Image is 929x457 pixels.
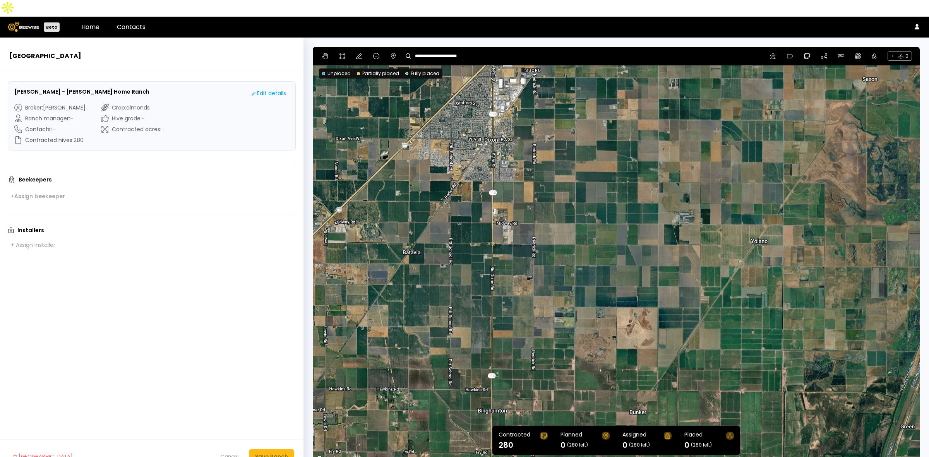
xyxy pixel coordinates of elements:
[691,443,712,447] span: (280 left)
[622,432,646,440] div: Assigned
[560,432,582,440] div: Planned
[560,441,566,449] h1: 0
[9,51,294,61] h2: [GEOGRAPHIC_DATA]
[249,88,289,99] button: Edit details
[14,88,149,96] h3: [PERSON_NAME] - [PERSON_NAME] Home Ranch
[14,104,86,111] div: Broker : [PERSON_NAME]
[252,89,286,98] div: Edit details
[405,70,439,77] div: Fully placed
[8,22,39,32] img: Beewise logo
[101,115,165,122] div: Hive grade : -
[357,70,399,77] div: Partially placed
[622,441,627,449] h1: 0
[8,191,68,202] button: +Assign beekeeper
[14,136,86,144] div: Contracted hives : 280
[81,22,99,31] a: Home
[101,104,165,111] div: Crop : almonds
[567,443,588,447] span: (280 left)
[19,177,52,182] h3: Beekeepers
[888,51,912,61] span: + 0
[17,228,44,233] h3: Installers
[684,432,703,440] div: Placed
[44,22,60,32] div: Beta
[11,241,55,248] div: + Assign installer
[629,443,650,447] span: (280 left)
[101,125,165,133] div: Contracted acres : -
[322,70,351,77] div: Unplaced
[8,240,58,250] button: + Assign installer
[499,441,513,449] h1: 280
[14,125,86,133] div: Contacts : -
[14,115,86,122] div: Ranch manager : -
[11,193,65,200] div: + Assign beekeeper
[117,22,146,31] a: Contacts
[684,441,689,449] h1: 0
[499,432,530,440] div: Contracted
